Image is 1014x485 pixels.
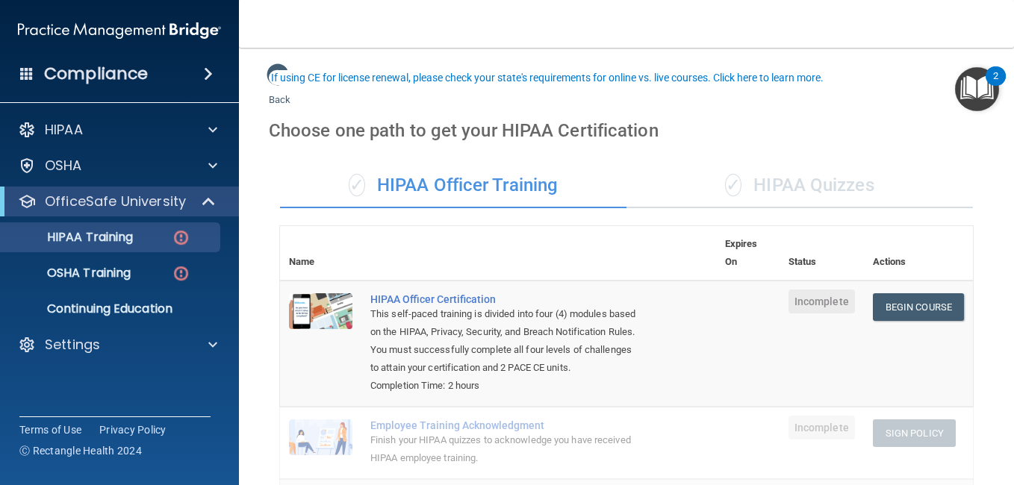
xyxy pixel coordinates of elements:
[19,443,142,458] span: Ⓒ Rectangle Health 2024
[280,163,626,208] div: HIPAA Officer Training
[370,305,641,377] div: This self-paced training is divided into four (4) modules based on the HIPAA, Privacy, Security, ...
[370,377,641,395] div: Completion Time: 2 hours
[10,266,131,281] p: OSHA Training
[99,422,167,437] a: Privacy Policy
[18,336,217,354] a: Settings
[864,226,973,281] th: Actions
[45,157,82,175] p: OSHA
[626,163,973,208] div: HIPAA Quizzes
[44,63,148,84] h4: Compliance
[370,419,641,431] div: Employee Training Acknowledgment
[18,157,217,175] a: OSHA
[955,67,999,111] button: Open Resource Center, 2 new notifications
[370,293,641,305] a: HIPAA Officer Certification
[370,431,641,467] div: Finish your HIPAA quizzes to acknowledge you have received HIPAA employee training.
[725,174,741,196] span: ✓
[271,72,824,83] div: If using CE for license renewal, please check your state's requirements for online vs. live cours...
[18,16,221,46] img: PMB logo
[172,228,190,247] img: danger-circle.6113f641.png
[873,293,964,321] a: Begin Course
[269,70,826,85] button: If using CE for license renewal, please check your state's requirements for online vs. live cours...
[45,121,83,139] p: HIPAA
[780,226,864,281] th: Status
[10,230,133,245] p: HIPAA Training
[45,336,100,354] p: Settings
[756,379,996,439] iframe: Drift Widget Chat Controller
[716,226,780,281] th: Expires On
[349,174,365,196] span: ✓
[269,76,290,105] a: Back
[280,226,361,281] th: Name
[172,264,190,283] img: danger-circle.6113f641.png
[19,422,81,437] a: Terms of Use
[18,193,217,210] a: OfficeSafe University
[269,109,984,152] div: Choose one path to get your HIPAA Certification
[18,121,217,139] a: HIPAA
[789,290,855,313] span: Incomplete
[10,301,214,316] p: Continuing Education
[45,193,186,210] p: OfficeSafe University
[993,76,998,96] div: 2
